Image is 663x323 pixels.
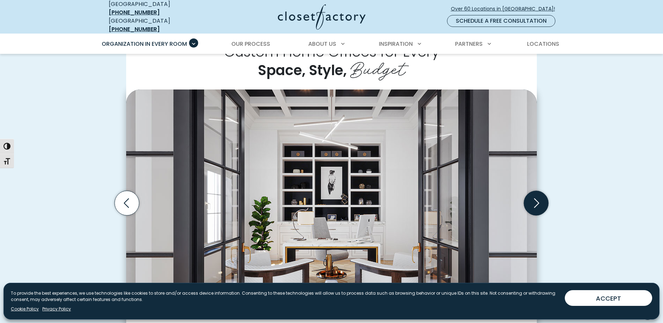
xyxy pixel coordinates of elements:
span: Organization in Every Room [102,40,187,48]
p: To provide the best experiences, we use technologies like cookies to store and/or access device i... [11,290,559,303]
a: [PHONE_NUMBER] [109,8,160,16]
span: Budget [350,53,405,81]
a: Over 60 Locations in [GEOGRAPHIC_DATA]! [451,3,561,15]
a: Privacy Policy [42,306,71,312]
button: ACCEPT [565,290,652,306]
a: Schedule a Free Consultation [447,15,555,27]
div: [GEOGRAPHIC_DATA] [109,17,210,34]
span: Space, Style, [258,60,347,80]
span: Locations [527,40,559,48]
img: Office wall unit with lower drawers and upper open shelving with black backing. [126,89,537,304]
span: Over 60 Locations in [GEOGRAPHIC_DATA]! [451,5,561,13]
span: Our Process [231,40,270,48]
span: About Us [308,40,336,48]
nav: Primary Menu [97,34,567,54]
span: Inspiration [379,40,413,48]
img: Closet Factory Logo [278,4,366,30]
a: [PHONE_NUMBER] [109,25,160,33]
button: Next slide [521,188,551,218]
span: Partners [455,40,483,48]
button: Previous slide [112,188,142,218]
a: Cookie Policy [11,306,39,312]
